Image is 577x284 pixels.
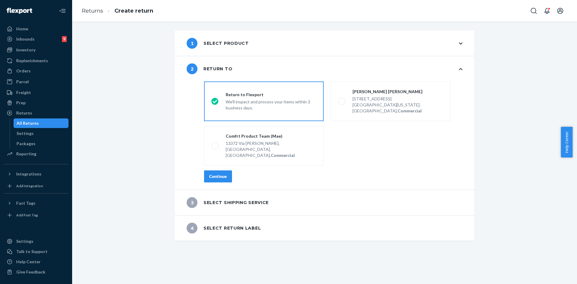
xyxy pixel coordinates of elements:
[187,223,261,234] div: Select return label
[4,77,69,87] a: Parcel
[187,38,197,49] span: 1
[16,259,41,265] div: Help Center
[62,36,67,42] div: 9
[226,92,316,98] div: Return to Flexport
[187,63,197,74] span: 2
[4,237,69,246] a: Settings
[16,36,35,42] div: Inbounds
[16,212,38,218] div: Add Fast Tag
[114,8,153,14] a: Create return
[561,127,572,157] button: Help Center
[16,200,35,206] div: Fast Tags
[187,63,232,74] div: Return to
[4,24,69,34] a: Home
[17,130,34,136] div: Settings
[4,181,69,191] a: Add Integration
[16,47,35,53] div: Inventory
[4,34,69,44] a: Inbounds9
[4,45,69,55] a: Inventory
[4,257,69,267] a: Help Center
[541,5,553,17] button: Open notifications
[4,88,69,97] a: Freight
[271,153,295,158] strong: Commercial
[17,141,35,147] div: Packages
[14,129,69,138] a: Settings
[353,89,443,95] div: [PERSON_NAME] [PERSON_NAME]
[4,56,69,66] a: Replenishments
[4,149,69,159] a: Reporting
[353,96,443,102] div: [STREET_ADDRESS]
[4,169,69,179] button: Integrations
[528,5,540,17] button: Open Search Box
[554,5,566,17] button: Open account menu
[4,108,69,118] a: Returns
[16,249,47,255] div: Talk to Support
[16,183,43,188] div: Add Integration
[7,8,32,14] img: Flexport logo
[16,269,45,275] div: Give Feedback
[16,100,26,106] div: Prep
[77,2,158,20] ol: breadcrumbs
[353,102,443,114] div: [GEOGRAPHIC_DATA][US_STATE], [GEOGRAPHIC_DATA],
[4,210,69,220] a: Add Fast Tag
[187,197,197,208] span: 3
[4,98,69,108] a: Prep
[4,247,69,256] a: Talk to Support
[56,5,69,17] button: Close Navigation
[187,223,197,234] span: 4
[14,118,69,128] a: All Returns
[16,68,31,74] div: Orders
[16,90,31,96] div: Freight
[4,66,69,76] a: Orders
[16,79,29,85] div: Parcel
[4,267,69,277] button: Give Feedback
[209,173,227,179] div: Continue
[226,146,316,158] div: [GEOGRAPHIC_DATA], [GEOGRAPHIC_DATA],
[16,26,28,32] div: Home
[14,139,69,148] a: Packages
[226,98,316,111] div: We'll inspect and process your items within 3 business days.
[4,198,69,208] button: Fast Tags
[16,110,32,116] div: Returns
[187,38,249,49] div: Select product
[204,170,232,182] button: Continue
[82,8,103,14] a: Returns
[16,238,33,244] div: Settings
[16,171,41,177] div: Integrations
[16,58,48,64] div: Replenishments
[16,151,36,157] div: Reporting
[187,197,269,208] div: Select shipping service
[398,108,422,113] strong: Commercial
[226,140,316,146] div: 13372 Via [PERSON_NAME],
[17,120,39,126] div: All Returns
[226,133,316,139] div: Comfrt Product Team (Mae)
